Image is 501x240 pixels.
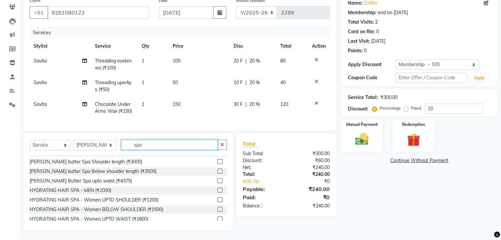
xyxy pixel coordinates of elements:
div: Membership: [348,9,376,16]
label: Fixed [411,105,421,111]
a: Add Tip [238,178,294,185]
button: Apply [470,73,488,83]
span: Savita [34,58,47,64]
input: Search or Scan [121,140,218,150]
img: _gift.svg [403,132,424,148]
span: Threading uperlips (₹50) [95,80,131,92]
span: | [245,101,247,108]
div: ₹240.00 [286,164,335,171]
span: 120 [280,101,288,107]
div: HYDRATING HAIR SPA - MEN (₹1000) [30,187,111,194]
span: Total [243,140,258,147]
div: 2 [375,19,378,26]
div: Card on file: [348,28,375,35]
span: Savita [34,101,47,107]
span: 30 F [234,101,243,108]
div: Total: [238,171,286,178]
th: Disc [230,39,276,54]
div: ₹60.00 [286,157,335,164]
img: _cash.svg [351,132,373,147]
div: 0 [364,47,367,54]
div: [PERSON_NAME] Butter Spa upto waist (₹4375) [30,178,132,184]
span: 50 [173,80,178,85]
div: 0 [376,28,379,35]
input: Search by Name/Mobile/Email/Code [47,6,149,19]
span: Chocolate UnderArms Wax (₹150) [95,101,132,114]
div: ₹300.00 [286,150,335,157]
div: ₹0 [294,178,334,185]
div: [PERSON_NAME] butter Spa Shoulder length (₹3000) [30,158,142,165]
div: Sub Total: [238,150,286,157]
div: Total Visits: [348,19,374,26]
span: 80 [280,58,286,64]
div: ₹0 [286,193,335,201]
div: Discount: [238,157,286,164]
span: Savita [34,80,47,85]
label: Percentage [380,105,401,111]
div: Service Total: [348,94,378,101]
div: Services [30,27,335,39]
span: 20 F [234,58,243,64]
div: ₹240.00 [286,185,335,193]
th: Stylist [30,39,91,54]
span: 1 [142,80,144,85]
span: 1 [142,101,144,107]
div: Coupon Code [348,74,396,81]
span: 20 % [249,79,260,86]
th: Qty [138,39,169,54]
a: Continue Without Payment [343,157,496,164]
label: Redemption [402,122,425,128]
span: | [245,58,247,64]
th: Action [308,39,330,54]
div: ₹240.00 [286,203,335,209]
button: +91 [30,6,48,19]
div: Last Visit: [348,38,370,45]
div: end on [DATE] [378,9,408,16]
div: Paid: [238,193,286,201]
div: [DATE] [371,38,385,45]
span: 100 [173,58,181,64]
div: ₹240.00 [286,171,335,178]
div: Apply Discount [348,61,396,68]
span: 150 [173,101,181,107]
span: 1 [142,58,144,64]
th: Price [169,39,230,54]
div: HYDRATING HAIR SPA - Women BELOW SHOULDER (₹1500) [30,206,163,213]
span: Threading eyebrows (₹100) [95,58,132,71]
div: HYDRATING HAIR SPA - Women UPTO SHOULDER (₹1200) [30,197,158,204]
label: Manual Payment [346,122,378,128]
div: [PERSON_NAME] butter Spa Below shoulder length (₹3500) [30,168,156,175]
input: Enter Offer / Coupon Code [396,73,467,83]
span: 20 % [249,58,260,64]
span: 20 % [249,101,260,108]
span: 40 [280,80,286,85]
div: Balance : [238,203,286,209]
span: | [245,79,247,86]
th: Total [276,39,308,54]
span: 10 F [234,79,243,86]
div: Points: [348,47,363,54]
div: Discount: [348,106,368,112]
div: HYDRATING HAIR SPA - Women UPTO WAIST (₹1800) [30,216,148,223]
div: Net: [238,164,286,171]
th: Service [91,39,138,54]
div: ₹300.00 [380,94,398,101]
div: Payable: [238,185,286,193]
